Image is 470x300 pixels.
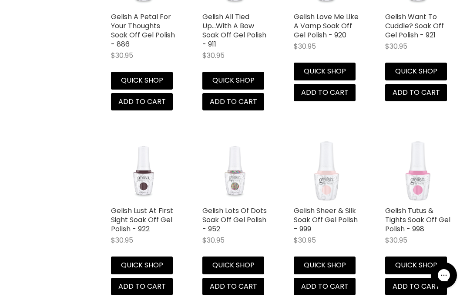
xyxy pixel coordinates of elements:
[202,235,225,245] span: $30.95
[393,87,440,97] span: Add to cart
[202,72,264,89] button: Quick shop
[118,281,166,291] span: Add to cart
[111,12,175,49] a: Gelish A Petal For Your Thoughts Soak Off Gel Polish - 886
[393,281,440,291] span: Add to cart
[385,12,444,40] a: Gelish Want To Cuddle? Soak Off Gel Polish - 921
[202,278,264,295] button: Add to cart
[294,278,356,295] button: Add to cart
[313,137,340,202] img: Gelish Sheer & Silk Soak Off Gel Polish - 999
[294,12,359,40] a: Gelish Love Me Like A Vamp Soak Off Gel Polish - 920
[294,137,359,202] a: Gelish Sheer & Silk Soak Off Gel Polish - 999
[210,97,257,107] span: Add to cart
[111,137,176,202] a: Gelish Lust At First Sight Soak Off Gel Polish - 922
[202,93,264,110] button: Add to cart
[202,206,267,234] a: Gelish Lots Of Dots Soak Off Gel Polish - 952
[111,93,173,110] button: Add to cart
[294,41,316,51] span: $30.95
[426,259,461,291] iframe: Gorgias live chat messenger
[385,84,447,101] button: Add to cart
[385,257,447,274] button: Quick shop
[385,137,450,202] a: Gelish Tutus & Tights Soak Off Gel Polish - 998
[385,41,407,51] span: $30.95
[294,63,356,80] button: Quick shop
[385,278,447,295] button: Add to cart
[294,206,358,234] a: Gelish Sheer & Silk Soak Off Gel Polish - 999
[294,235,316,245] span: $30.95
[210,281,257,291] span: Add to cart
[111,257,173,274] button: Quick shop
[405,137,431,202] img: Gelish Tutus & Tights Soak Off Gel Polish - 998
[294,84,356,101] button: Add to cart
[111,235,133,245] span: $30.95
[202,257,264,274] button: Quick shop
[111,50,133,60] span: $30.95
[111,72,173,89] button: Quick shop
[385,206,450,234] a: Gelish Tutus & Tights Soak Off Gel Polish - 998
[202,12,266,49] a: Gelish All Tied Up...With A Bow Soak Off Gel Polish - 911
[118,97,166,107] span: Add to cart
[301,87,349,97] span: Add to cart
[111,206,173,234] a: Gelish Lust At First Sight Soak Off Gel Polish - 922
[385,63,447,80] button: Quick shop
[385,235,407,245] span: $30.95
[202,137,268,202] a: Gelish Lots Of Dots Soak Off Gel Polish - 952
[301,281,349,291] span: Add to cart
[221,137,249,202] img: Gelish Lots Of Dots Soak Off Gel Polish - 952
[202,50,225,60] span: $30.95
[130,137,158,202] img: Gelish Lust At First Sight Soak Off Gel Polish - 922
[294,257,356,274] button: Quick shop
[111,278,173,295] button: Add to cart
